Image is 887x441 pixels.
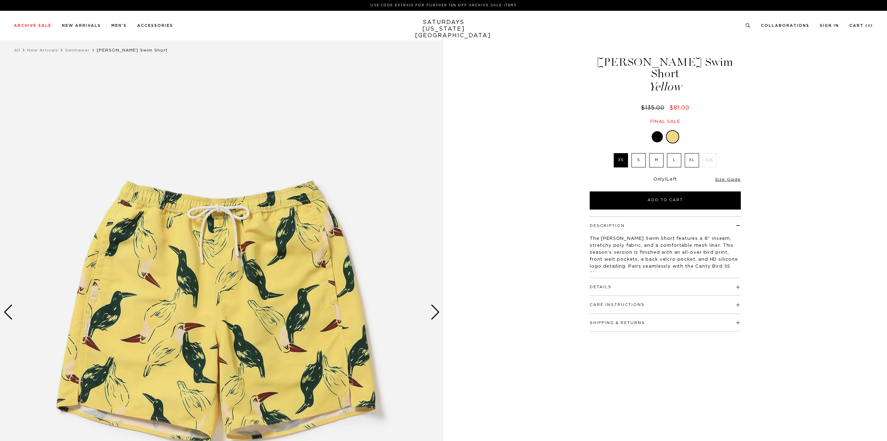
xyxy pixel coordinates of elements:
[590,285,612,289] button: Details
[631,153,646,167] label: S
[820,24,839,27] a: Sign In
[111,24,127,27] a: Men's
[761,24,809,27] a: Collaborations
[641,105,667,111] del: $135.00
[590,235,741,277] p: The [PERSON_NAME] Swim Short features a 6" inseam, stretchy poly fabric, and a comfortable mesh l...
[137,24,173,27] a: Accessories
[27,48,58,52] a: New Arrivals
[65,48,90,52] a: Swimwear
[14,48,20,52] a: All
[649,153,664,167] label: M
[589,81,742,93] span: Yellow
[667,153,681,167] label: L
[415,19,472,39] a: SATURDAYS[US_STATE][GEOGRAPHIC_DATA]
[589,56,742,93] h1: [PERSON_NAME] Swim Short
[614,153,628,167] label: XS
[97,48,168,52] span: [PERSON_NAME] Swim Short
[685,153,699,167] label: XL
[868,24,871,27] small: 0
[62,24,101,27] a: New Arrivals
[17,3,870,8] p: Use Code EXTRA15 for Further 15% Off Archive Sale Items
[715,177,741,181] a: Size Guide
[590,177,741,183] div: Only Left
[590,224,625,228] button: Description
[669,105,690,111] span: $81.00
[3,305,13,320] div: Previous slide
[849,24,873,27] a: Cart (0)
[590,303,645,307] button: Care Instructions
[14,24,52,27] a: Archive Sale
[590,191,741,210] button: Add to Cart
[665,177,667,182] span: 1
[589,119,742,125] div: Final sale
[431,305,440,320] div: Next slide
[590,321,645,325] button: Shipping & Returns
